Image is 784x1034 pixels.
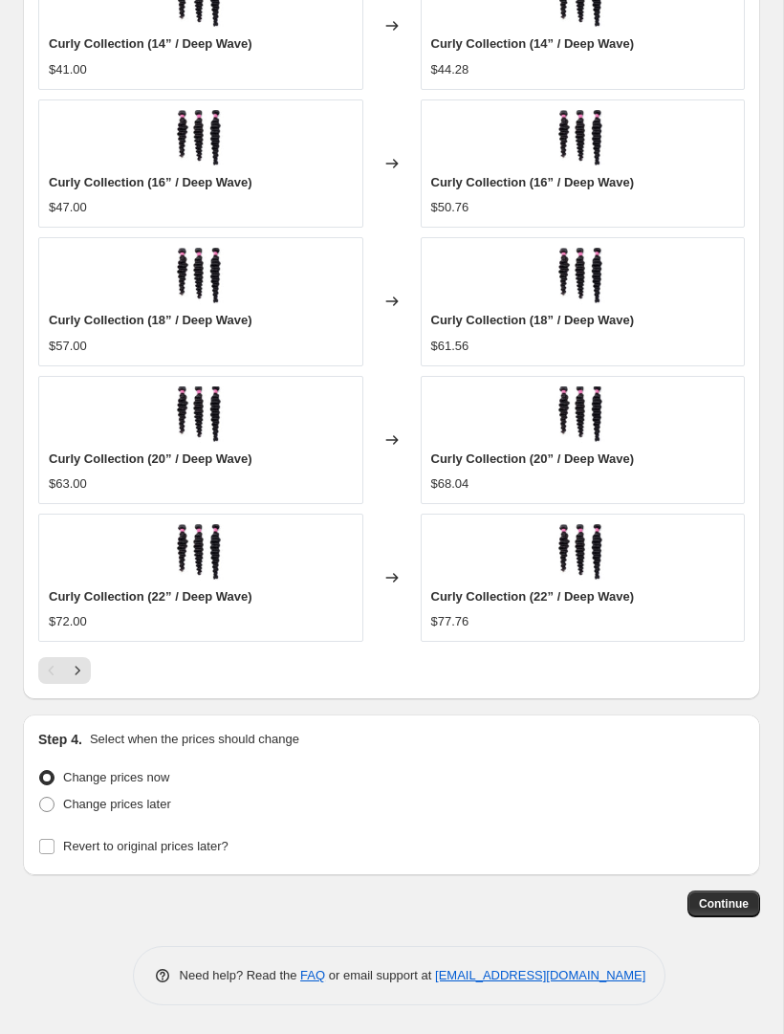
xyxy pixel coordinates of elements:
[699,896,749,912] span: Continue
[180,968,301,982] span: Need help? Read the
[64,657,91,684] button: Next
[38,730,82,749] h2: Step 4.
[172,386,229,444] img: 531A47D5-40DF-4C5F-B70D-BBC6BC2471B8_80x.jpg
[49,474,87,494] div: $63.00
[431,60,469,79] div: $44.28
[325,968,435,982] span: or email support at
[63,839,229,853] span: Revert to original prices later?
[431,175,635,189] span: Curly Collection (16” / Deep Wave)
[49,198,87,217] div: $47.00
[431,474,469,494] div: $68.04
[49,337,87,356] div: $57.00
[554,110,611,167] img: 531A47D5-40DF-4C5F-B70D-BBC6BC2471B8_80x.jpg
[431,589,635,604] span: Curly Collection (22” / Deep Wave)
[49,612,87,631] div: $72.00
[172,110,229,167] img: 531A47D5-40DF-4C5F-B70D-BBC6BC2471B8_80x.jpg
[431,36,635,51] span: Curly Collection (14” / Deep Wave)
[49,589,252,604] span: Curly Collection (22” / Deep Wave)
[90,730,299,749] p: Select when the prices should change
[300,968,325,982] a: FAQ
[49,313,252,327] span: Curly Collection (18” / Deep Wave)
[38,657,91,684] nav: Pagination
[172,524,229,582] img: 531A47D5-40DF-4C5F-B70D-BBC6BC2471B8_80x.jpg
[554,524,611,582] img: 531A47D5-40DF-4C5F-B70D-BBC6BC2471B8_80x.jpg
[435,968,645,982] a: [EMAIL_ADDRESS][DOMAIN_NAME]
[49,60,87,79] div: $41.00
[49,451,252,466] span: Curly Collection (20” / Deep Wave)
[49,175,252,189] span: Curly Collection (16” / Deep Wave)
[431,612,469,631] div: $77.76
[431,451,635,466] span: Curly Collection (20” / Deep Wave)
[554,248,611,305] img: 531A47D5-40DF-4C5F-B70D-BBC6BC2471B8_80x.jpg
[431,313,635,327] span: Curly Collection (18” / Deep Wave)
[431,337,469,356] div: $61.56
[49,36,252,51] span: Curly Collection (14” / Deep Wave)
[172,248,229,305] img: 531A47D5-40DF-4C5F-B70D-BBC6BC2471B8_80x.jpg
[63,770,169,784] span: Change prices now
[431,198,469,217] div: $50.76
[554,386,611,444] img: 531A47D5-40DF-4C5F-B70D-BBC6BC2471B8_80x.jpg
[63,797,171,811] span: Change prices later
[687,891,760,917] button: Continue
